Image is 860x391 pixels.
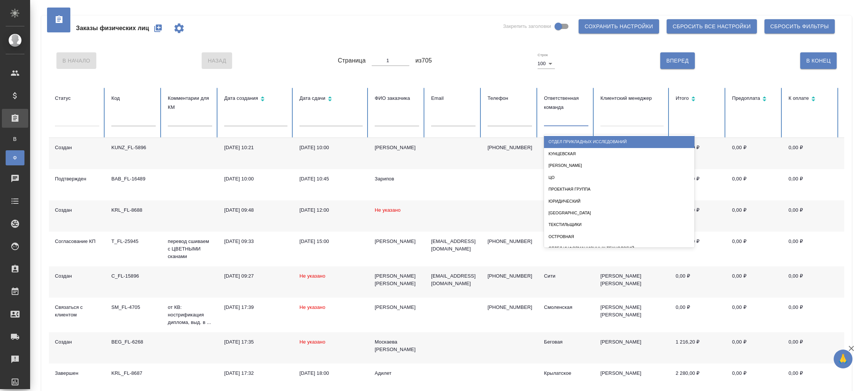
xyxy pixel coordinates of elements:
div: Подтвержден [55,175,99,183]
div: Кунцевская [544,148,694,160]
td: 0,00 ₽ [783,169,839,200]
button: Сохранить настройки [579,19,659,34]
p: [PHONE_NUMBER] [488,304,532,311]
div: Смоленская [544,304,588,311]
td: 0,00 ₽ [783,138,839,169]
div: [DATE] 17:35 [224,338,287,346]
span: Сбросить фильтры [770,22,829,31]
div: Создан [55,338,99,346]
button: В Конец [800,52,837,69]
p: [PHONE_NUMBER] [488,144,532,151]
div: Сортировка [676,94,720,105]
td: 0,00 ₽ [726,169,783,200]
div: Телефон [488,94,532,103]
div: C_FL-15896 [111,272,156,280]
button: Сбросить все настройки [667,19,757,34]
p: [PHONE_NUMBER] [488,272,532,280]
td: [PERSON_NAME] [594,332,670,364]
td: 1 515,00 ₽ [670,138,726,169]
span: Сбросить все настройки [673,22,751,31]
div: Москаева [PERSON_NAME] [375,338,419,353]
div: [DATE] 09:27 [224,272,287,280]
span: Вперед [666,56,688,66]
td: 0,00 ₽ [726,298,783,332]
div: [PERSON_NAME] [375,304,419,311]
div: Сортировка [789,94,833,105]
td: 0,00 ₽ [783,298,839,332]
td: 0,00 ₽ [670,266,726,298]
div: [DATE] 09:48 [224,206,287,214]
span: Ф [9,154,21,162]
div: ЦО [544,172,694,183]
td: [PERSON_NAME] [PERSON_NAME] [594,298,670,332]
div: [DATE] 15:00 [299,238,363,245]
div: Островная [544,231,694,243]
td: [PERSON_NAME] [PERSON_NAME] [594,266,670,298]
p: [PHONE_NUMBER] [488,238,532,245]
a: В [6,131,24,147]
div: [DATE] 17:39 [224,304,287,311]
div: Сортировка [224,94,287,105]
td: 0,00 ₽ [783,332,839,364]
div: T_FL-25945 [111,238,156,245]
span: Страница [338,56,366,65]
td: 0,00 ₽ [726,200,783,232]
span: В Конец [806,56,831,66]
div: Текстильщики [544,219,694,231]
span: из 705 [415,56,432,65]
div: [DATE] 18:00 [299,370,363,377]
p: перевод сшиваем с ЦВЕТНЫМИ сканами [168,238,212,260]
td: 2 220,00 ₽ [670,200,726,232]
span: Закрепить заголовки [503,23,551,30]
a: Ф [6,150,24,165]
p: [EMAIL_ADDRESS][DOMAIN_NAME] [431,272,476,287]
span: 🙏 [837,351,849,367]
div: Сортировка [732,94,776,105]
div: Ответственная команда [544,94,588,112]
div: [GEOGRAPHIC_DATA] [544,207,694,219]
div: [PERSON_NAME] [PERSON_NAME] [375,272,419,287]
div: ФИО заказчика [375,94,419,103]
div: Проектная группа [544,183,694,195]
div: [DATE] 10:45 [299,175,363,183]
label: Строк [538,53,548,57]
span: Не указано [375,207,401,213]
div: Согласование КП [55,238,99,245]
td: 1 395,00 ₽ [670,169,726,200]
button: Сбросить фильтры [764,19,835,34]
div: Адилет [375,370,419,377]
td: 0,00 ₽ [783,266,839,298]
td: 0,00 ₽ [726,232,783,266]
div: Отдел информационных технологий [544,243,694,254]
div: Отдел прикладных исследований [544,136,694,148]
span: Не указано [299,273,325,279]
div: BEG_FL-6268 [111,338,156,346]
div: Клиентский менеджер [600,94,664,103]
td: 0,00 ₽ [783,200,839,232]
td: 0,00 ₽ [670,298,726,332]
div: Код [111,94,156,103]
span: В [9,135,21,143]
div: [PERSON_NAME] [544,160,694,171]
div: Юридический [544,195,694,207]
div: Сортировка [299,94,363,105]
div: Беговая [544,338,588,346]
div: [DATE] 17:32 [224,370,287,377]
button: Создать [149,19,167,37]
div: [DATE] 10:21 [224,144,287,151]
div: Сити [544,272,588,280]
button: 🙏 [834,350,852,368]
td: 0,00 ₽ [783,232,839,266]
div: Связаться с клиентом [55,304,99,319]
div: KUNZ_FL-5896 [111,144,156,151]
div: Создан [55,144,99,151]
div: KRL_FL-8688 [111,206,156,214]
div: [PERSON_NAME] [375,238,419,245]
div: Зарипов [375,175,419,183]
div: Завершен [55,370,99,377]
p: от КВ: нострификация диплома, выд. в ... [168,304,212,326]
p: [EMAIL_ADDRESS][DOMAIN_NAME] [431,238,476,253]
span: Сохранить настройки [585,22,653,31]
div: Создан [55,272,99,280]
div: [PERSON_NAME] [375,144,419,151]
